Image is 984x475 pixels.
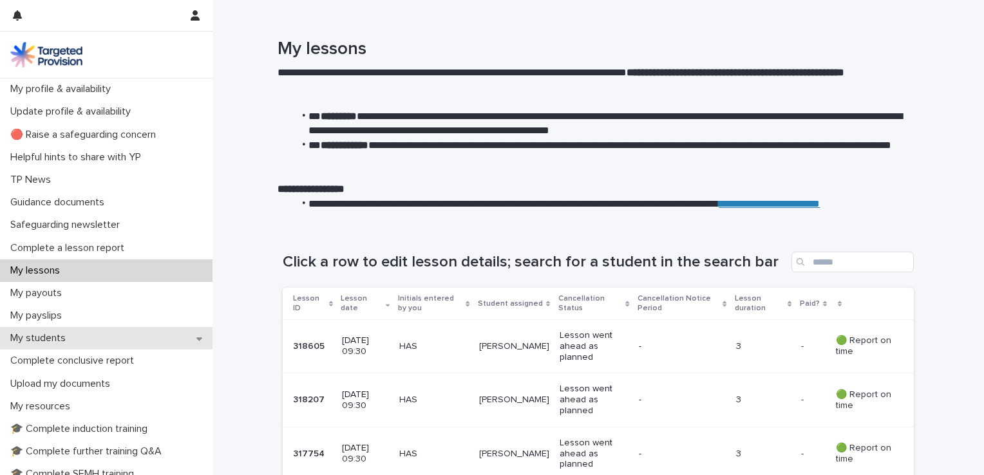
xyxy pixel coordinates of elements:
[791,252,914,272] input: Search
[5,265,70,277] p: My lessons
[478,297,543,311] p: Student assigned
[342,389,388,411] p: [DATE] 09:30
[801,392,806,405] p: -
[5,310,72,322] p: My payslips
[278,39,909,61] h1: My lessons
[5,83,121,95] p: My profile & availability
[399,449,469,460] p: HAS
[399,341,469,352] p: HAS
[5,219,130,231] p: Safeguarding newsletter
[5,151,151,163] p: Helpful hints to share with YP
[5,174,61,186] p: TP News
[293,339,327,352] p: 318605
[283,373,914,427] tr: 318207318207 [DATE] 09:30HAS[PERSON_NAME]Lesson went ahead as planned-3-- 🟢 Report on time
[800,297,820,311] p: Paid?
[5,400,80,413] p: My resources
[398,292,463,315] p: Initials entered by you
[5,129,166,141] p: 🔴 Raise a safeguarding concern
[479,395,549,405] p: [PERSON_NAME]
[5,332,76,344] p: My students
[283,253,786,272] h1: Click a row to edit lesson details; search for a student in the search bar
[801,339,806,352] p: -
[735,292,785,315] p: Lesson duration
[5,445,172,458] p: 🎓 Complete further training Q&A
[5,242,135,254] p: Complete a lesson report
[560,330,629,362] p: Lesson went ahead as planned
[342,443,388,465] p: [DATE] 09:30
[560,438,629,470] p: Lesson went ahead as planned
[10,42,82,68] img: M5nRWzHhSzIhMunXDL62
[5,106,141,118] p: Update profile & availability
[836,389,893,411] p: 🟢 Report on time
[283,320,914,373] tr: 318605318605 [DATE] 09:30HAS[PERSON_NAME]Lesson went ahead as planned-3-- 🟢 Report on time
[293,446,327,460] p: 317754
[639,341,710,352] p: -
[638,292,720,315] p: Cancellation Notice Period
[560,384,629,416] p: Lesson went ahead as planned
[639,395,710,405] p: -
[479,341,549,352] p: [PERSON_NAME]
[558,292,623,315] p: Cancellation Status
[479,449,549,460] p: [PERSON_NAME]
[342,335,388,357] p: [DATE] 09:30
[5,355,144,367] p: Complete conclusive report
[736,449,791,460] p: 3
[836,335,893,357] p: 🟢 Report on time
[399,395,469,405] p: HAS
[801,446,806,460] p: -
[5,196,115,209] p: Guidance documents
[341,292,383,315] p: Lesson date
[293,292,326,315] p: Lesson ID
[736,395,791,405] p: 3
[5,423,158,435] p: 🎓 Complete induction training
[836,443,893,465] p: 🟢 Report on time
[293,392,327,405] p: 318207
[5,287,72,299] p: My payouts
[5,378,120,390] p: Upload my documents
[639,449,710,460] p: -
[736,341,791,352] p: 3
